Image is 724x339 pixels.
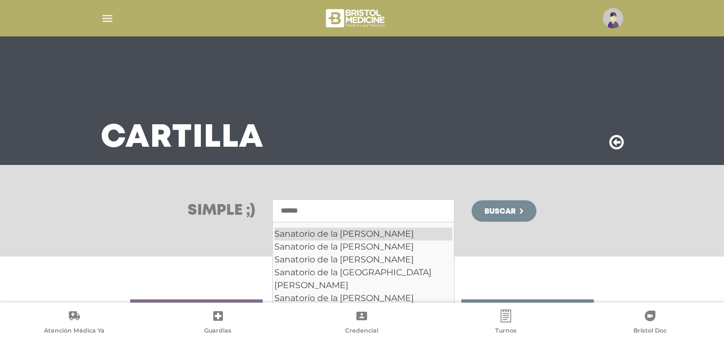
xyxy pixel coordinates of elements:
[101,124,264,152] h3: Cartilla
[44,327,105,336] span: Atención Médica Ya
[146,310,290,337] a: Guardias
[633,327,667,336] span: Bristol Doc
[204,327,232,336] span: Guardias
[324,5,388,31] img: bristol-medicine-blanco.png
[188,204,255,219] h3: Simple ;)
[2,310,146,337] a: Atención Médica Ya
[274,228,452,240] div: Sanatorio de la [PERSON_NAME]
[274,240,452,253] div: Sanatorio de la [PERSON_NAME]
[274,266,452,292] div: Sanatorio de la [GEOGRAPHIC_DATA][PERSON_NAME]
[290,310,434,337] a: Credencial
[274,253,452,266] div: Sanatorio de la [PERSON_NAME]
[578,310,722,337] a: Bristol Doc
[484,208,516,215] span: Buscar
[472,200,536,222] button: Buscar
[495,327,517,336] span: Turnos
[434,310,578,337] a: Turnos
[101,12,114,25] img: Cober_menu-lines-white.svg
[603,8,623,28] img: profile-placeholder.svg
[345,327,378,336] span: Credencial
[274,292,452,305] div: Sanatorio de la [PERSON_NAME]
